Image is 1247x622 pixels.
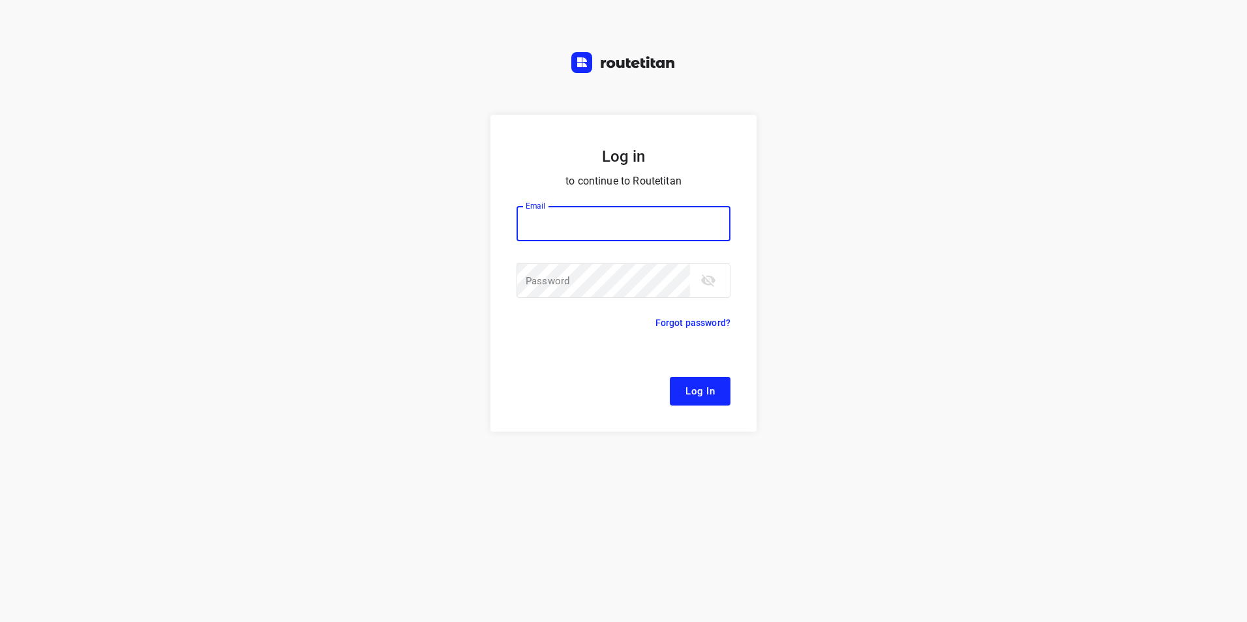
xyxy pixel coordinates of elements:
button: toggle password visibility [695,267,721,293]
span: Log In [685,383,715,400]
img: Routetitan [571,52,676,73]
button: Log In [670,377,730,406]
p: Forgot password? [655,315,730,331]
h5: Log in [517,146,730,167]
p: to continue to Routetitan [517,172,730,190]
